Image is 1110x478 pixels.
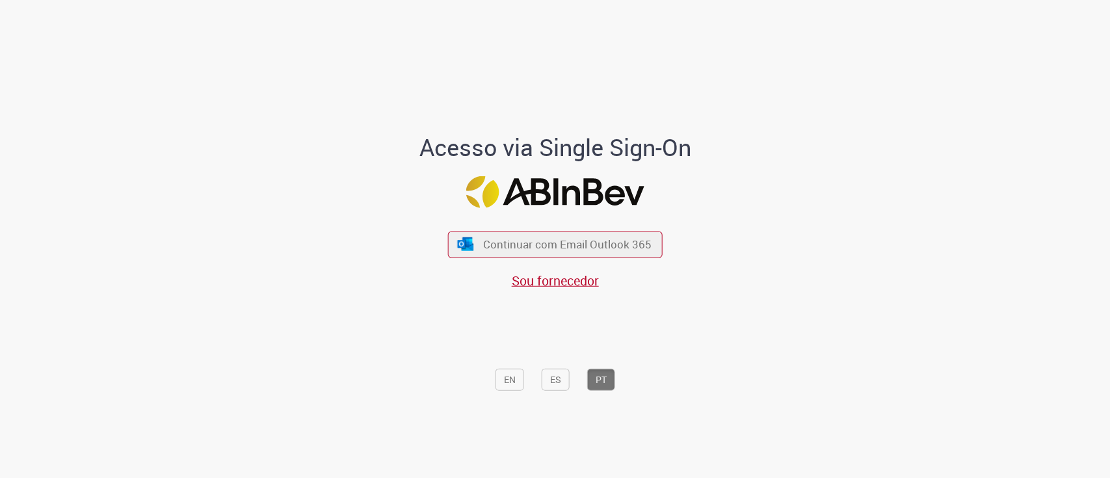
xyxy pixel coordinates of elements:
[456,237,474,251] img: ícone Azure/Microsoft 360
[375,135,735,161] h1: Acesso via Single Sign-On
[483,237,652,252] span: Continuar com Email Outlook 365
[496,369,524,391] button: EN
[512,272,599,289] a: Sou fornecedor
[542,369,570,391] button: ES
[587,369,615,391] button: PT
[466,176,644,208] img: Logo ABInBev
[448,231,663,258] button: ícone Azure/Microsoft 360 Continuar com Email Outlook 365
